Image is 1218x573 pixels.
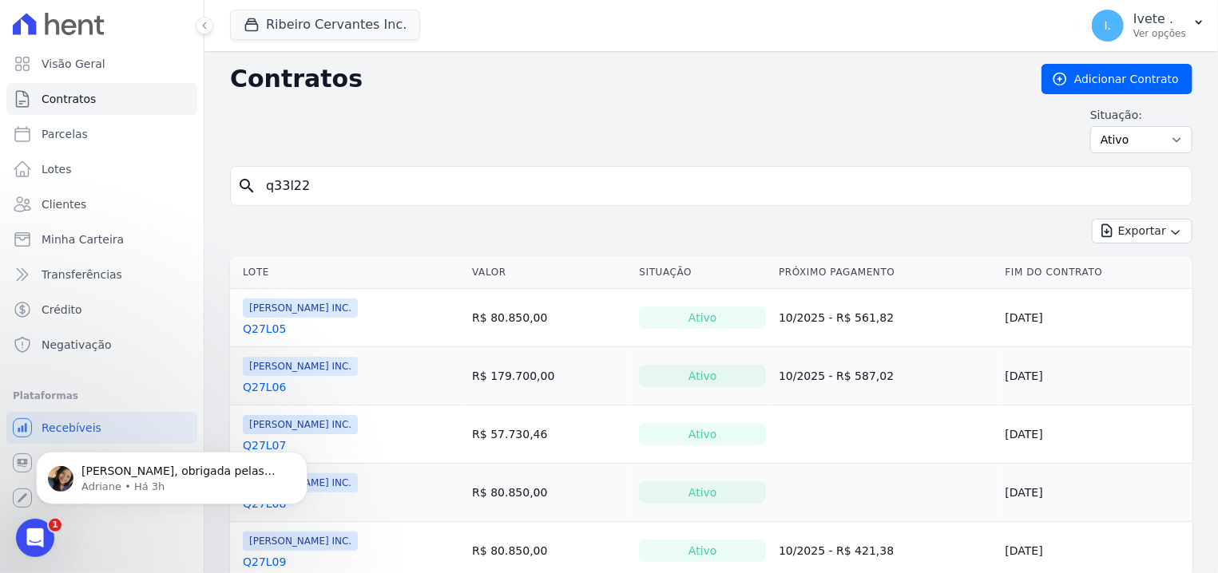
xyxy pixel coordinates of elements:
span: [PERSON_NAME] INC. [243,298,358,318]
span: Minha Carteira [42,231,124,247]
span: Lotes [42,161,72,177]
span: [PERSON_NAME] INC. [243,357,358,376]
button: Exportar [1092,219,1192,243]
input: Buscar por nome do lote [256,170,1185,202]
span: [PERSON_NAME] INC. [243,532,358,551]
a: Clientes [6,188,197,220]
i: search [237,176,256,196]
td: R$ 80.850,00 [466,289,633,347]
h2: Contratos [230,65,1016,93]
a: Minha Carteira [6,223,197,255]
a: Lotes [6,153,197,185]
a: 10/2025 - R$ 587,02 [779,369,894,382]
a: Q27L06 [243,379,286,395]
th: Valor [466,256,633,289]
a: Adicionar Contrato [1041,64,1192,94]
span: [PERSON_NAME] INC. [243,415,358,434]
button: Ribeiro Cervantes Inc. [230,10,420,40]
a: Transferências [6,259,197,290]
a: Negativação [6,329,197,361]
div: Plataformas [13,386,191,405]
span: 1 [49,519,61,532]
div: Ativo [639,539,766,562]
label: Situação: [1090,107,1192,123]
p: Ver opções [1133,27,1186,40]
span: Transferências [42,267,122,283]
p: Ivete . [1133,11,1186,27]
div: Ativo [639,365,766,387]
a: Q27L05 [243,321,286,337]
td: R$ 179.700,00 [466,347,633,405]
a: Parcelas [6,118,197,150]
th: Lote [230,256,466,289]
span: Crédito [42,302,82,318]
td: R$ 80.850,00 [466,464,633,522]
span: Parcelas [42,126,88,142]
a: 10/2025 - R$ 421,38 [779,544,894,557]
td: [DATE] [999,347,1192,405]
th: Situação [633,256,772,289]
button: I. Ivete . Ver opções [1079,3,1218,48]
span: Negativação [42,337,112,353]
span: Clientes [42,196,86,212]
a: 10/2025 - R$ 561,82 [779,311,894,324]
td: [DATE] [999,289,1192,347]
span: Visão Geral [42,56,105,72]
a: Visão Geral [6,48,197,80]
a: Recebíveis [6,412,197,444]
th: Próximo Pagamento [772,256,998,289]
th: Fim do Contrato [999,256,1192,289]
a: Q27L09 [243,554,286,570]
div: Ativo [639,423,766,445]
div: Ativo [639,481,766,504]
a: Conta Hent [6,447,197,479]
a: Crédito [6,294,197,326]
span: Contratos [42,91,96,107]
p: Message from Adriane, sent Há 3h [69,61,276,76]
span: [PERSON_NAME], obrigada pelas informações. Internamente consigo ajustar a data de assinatura. Se ... [69,46,270,138]
iframe: Intercom live chat [16,519,54,557]
div: Ativo [639,306,766,329]
iframe: Intercom notifications mensagem [12,418,331,530]
a: Contratos [6,83,197,115]
td: [DATE] [999,464,1192,522]
span: I. [1105,20,1112,31]
td: R$ 57.730,46 [466,405,633,464]
td: [DATE] [999,405,1192,464]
